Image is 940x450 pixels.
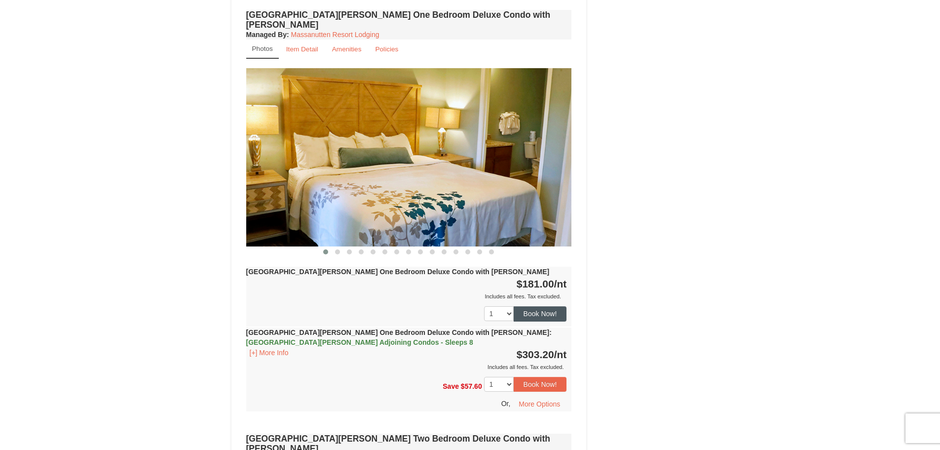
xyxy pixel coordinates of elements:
[246,68,572,246] img: 18876286-122-159e5707.jpg
[246,347,292,358] button: [+] More Info
[326,40,368,59] a: Amenities
[512,397,566,411] button: More Options
[246,338,473,346] span: [GEOGRAPHIC_DATA][PERSON_NAME] Adjoining Condos - Sleeps 8
[246,291,567,301] div: Includes all fees. Tax excluded.
[291,31,379,39] a: Massanutten Resort Lodging
[332,45,362,53] small: Amenities
[286,45,318,53] small: Item Detail
[461,382,482,390] span: $57.60
[554,278,567,289] span: /nt
[554,349,567,360] span: /nt
[443,382,459,390] span: Save
[246,268,550,276] strong: [GEOGRAPHIC_DATA][PERSON_NAME] One Bedroom Deluxe Condo with [PERSON_NAME]
[246,10,572,30] h4: [GEOGRAPHIC_DATA][PERSON_NAME] One Bedroom Deluxe Condo with [PERSON_NAME]
[246,31,287,39] span: Managed By
[514,377,567,392] button: Book Now!
[517,278,567,289] strong: $181.00
[501,400,511,408] span: Or,
[252,45,273,52] small: Photos
[369,40,405,59] a: Policies
[514,306,567,321] button: Book Now!
[246,40,279,59] a: Photos
[246,362,567,372] div: Includes all fees. Tax excluded.
[246,31,289,39] strong: :
[246,328,552,346] strong: [GEOGRAPHIC_DATA][PERSON_NAME] One Bedroom Deluxe Condo with [PERSON_NAME]
[549,328,552,336] span: :
[517,349,554,360] span: $303.20
[375,45,398,53] small: Policies
[280,40,325,59] a: Item Detail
